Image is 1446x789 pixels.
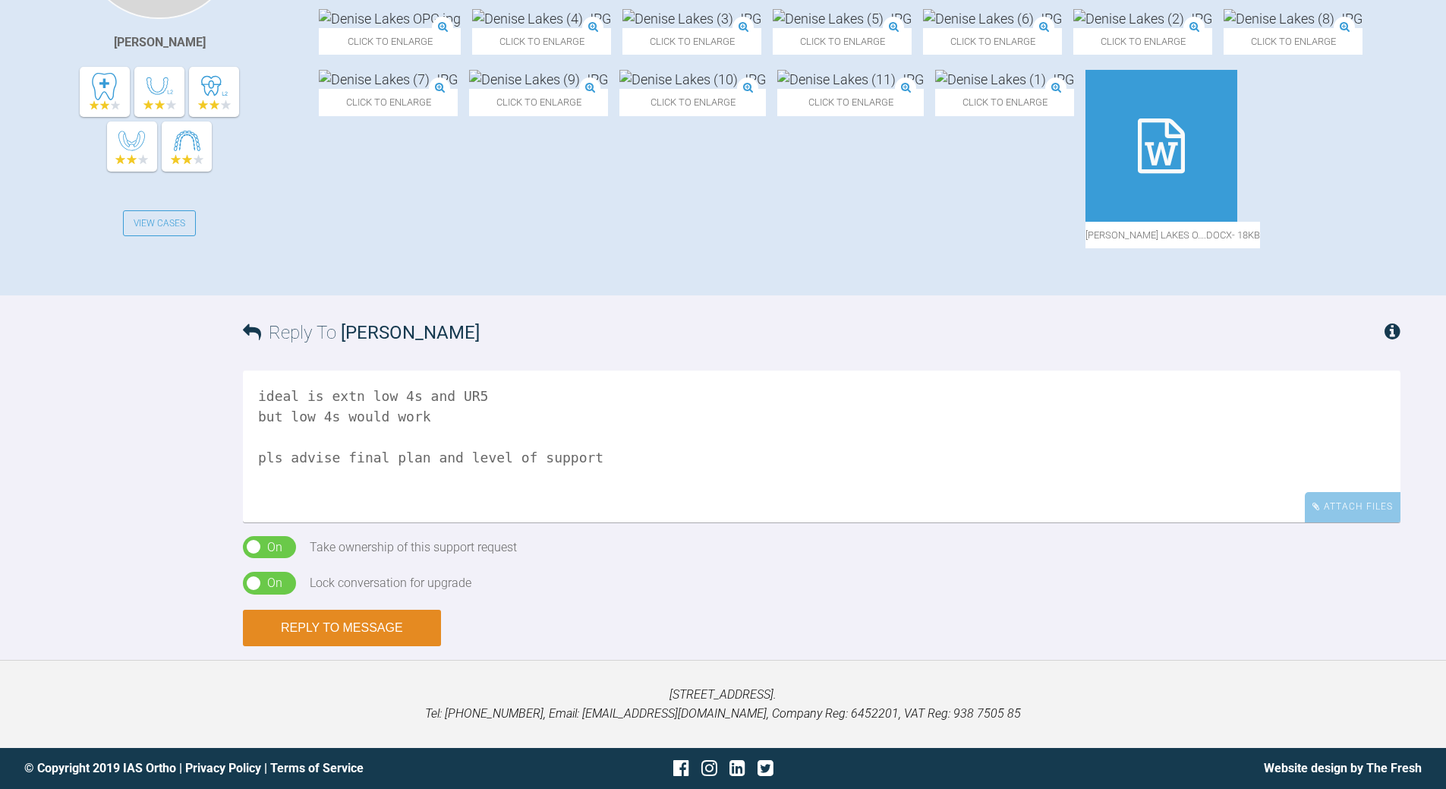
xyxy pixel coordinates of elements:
span: Click to enlarge [923,28,1062,55]
img: Denise Lakes (5).JPG [773,9,912,28]
img: Denise Lakes (2).JPG [1073,9,1212,28]
div: [PERSON_NAME] [114,33,206,52]
img: Denise Lakes (4).JPG [472,9,611,28]
span: Click to enlarge [622,28,761,55]
img: Denise Lakes (8).JPG [1224,9,1363,28]
img: Denise Lakes (11).JPG [777,70,924,89]
div: Take ownership of this support request [310,538,517,557]
div: On [267,573,282,593]
div: Lock conversation for upgrade [310,573,471,593]
span: Click to enlarge [773,28,912,55]
span: [PERSON_NAME] [341,322,480,343]
div: Attach Files [1305,492,1400,522]
p: [STREET_ADDRESS]. Tel: [PHONE_NUMBER], Email: [EMAIL_ADDRESS][DOMAIN_NAME], Company Reg: 6452201,... [24,685,1422,724]
span: Click to enlarge [619,89,766,115]
img: Denise Lakes OPG.jpg [319,9,461,28]
span: Click to enlarge [319,89,458,115]
img: Denise Lakes (9).JPG [469,70,608,89]
div: © Copyright 2019 IAS Ortho | | [24,759,490,778]
a: View Cases [123,210,196,236]
h3: Reply To [243,318,480,347]
span: Click to enlarge [472,28,611,55]
textarea: ideal is extn low 4s and UR5 but low 4s would work pls advise final plan and level of support [243,371,1400,522]
img: Denise Lakes (3).JPG [622,9,761,28]
a: Website design by The Fresh [1264,761,1422,775]
span: Click to enlarge [1224,28,1363,55]
img: Denise Lakes (6).JPG [923,9,1062,28]
span: Click to enlarge [1073,28,1212,55]
span: Click to enlarge [469,89,608,115]
img: Denise Lakes (10).JPG [619,70,766,89]
button: Reply to Message [243,610,441,646]
a: Terms of Service [270,761,364,775]
span: [PERSON_NAME] Lakes O….docx - 18KB [1085,222,1260,248]
a: Privacy Policy [185,761,261,775]
div: On [267,538,282,557]
span: Click to enlarge [319,28,461,55]
span: Click to enlarge [935,89,1074,115]
img: Denise Lakes (1).JPG [935,70,1074,89]
img: Denise Lakes (7).JPG [319,70,458,89]
span: Click to enlarge [777,89,924,115]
